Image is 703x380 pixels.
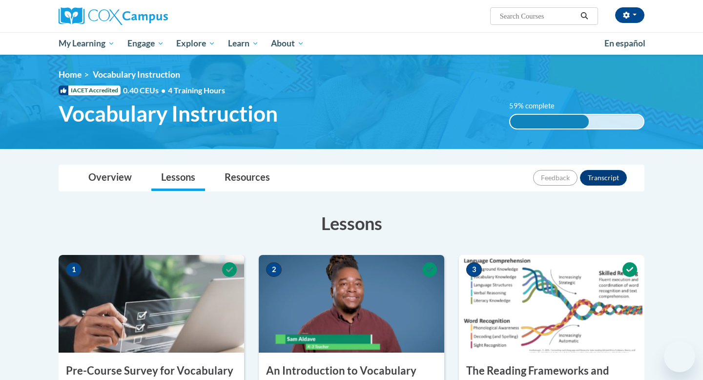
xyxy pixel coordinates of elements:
span: Vocabulary Instruction [93,69,180,80]
button: Feedback [533,170,578,186]
h3: Lessons [59,211,644,235]
button: Account Settings [615,7,644,23]
span: 2 [266,262,282,277]
a: En español [598,33,652,54]
input: Search Courses [499,10,577,22]
img: Course Image [59,255,244,353]
span: Explore [176,38,215,49]
iframe: Button to launch messaging window [664,341,695,372]
a: My Learning [52,32,121,55]
span: About [271,38,304,49]
span: 4 Training Hours [168,85,225,95]
a: Overview [79,165,142,191]
a: Resources [215,165,280,191]
label: 59% complete [509,101,565,111]
a: Explore [170,32,222,55]
div: Main menu [44,32,659,55]
span: Learn [228,38,259,49]
a: Cox Campus [59,7,244,25]
button: Search [577,10,592,22]
a: Engage [121,32,170,55]
a: Home [59,69,82,80]
div: 59% complete [510,115,589,128]
span: IACET Accredited [59,85,121,95]
span: En español [604,38,645,48]
span: 1 [66,262,82,277]
button: Transcript [580,170,627,186]
span: Engage [127,38,164,49]
span: My Learning [59,38,115,49]
a: About [265,32,311,55]
span: • [161,85,165,95]
a: Lessons [151,165,205,191]
img: Cox Campus [59,7,168,25]
span: 3 [466,262,482,277]
a: Learn [222,32,265,55]
img: Course Image [459,255,644,353]
img: Course Image [259,255,444,353]
span: 0.40 CEUs [123,85,168,96]
span: Vocabulary Instruction [59,101,278,127]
